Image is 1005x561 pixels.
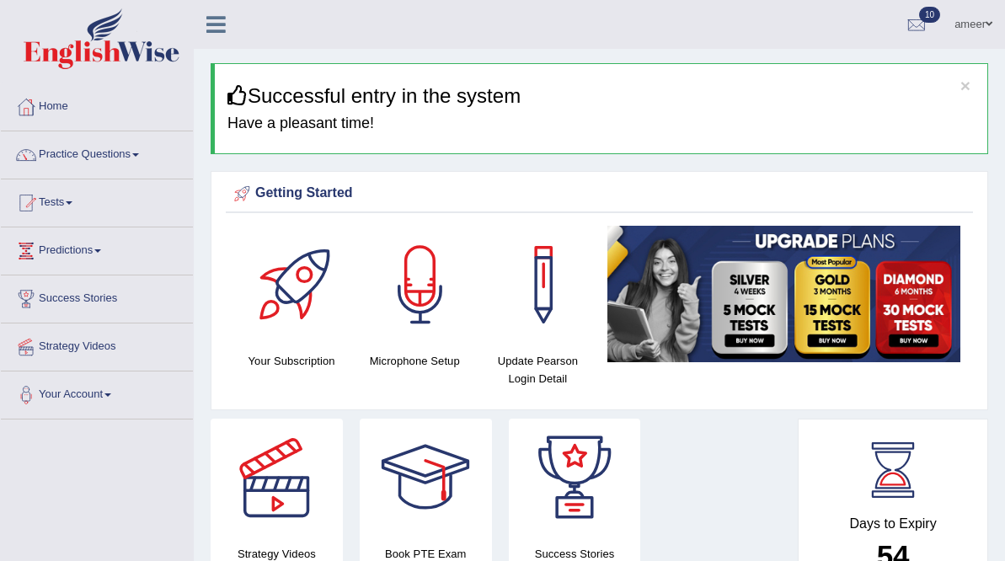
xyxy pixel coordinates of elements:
[361,352,468,370] h4: Microphone Setup
[1,323,193,366] a: Strategy Videos
[230,181,969,206] div: Getting Started
[607,226,960,362] img: small5.jpg
[1,179,193,222] a: Tests
[238,352,345,370] h4: Your Subscription
[919,7,940,23] span: 10
[227,85,975,107] h3: Successful entry in the system
[1,83,193,126] a: Home
[484,352,591,387] h4: Update Pearson Login Detail
[1,131,193,174] a: Practice Questions
[1,371,193,414] a: Your Account
[960,77,970,94] button: ×
[817,516,969,532] h4: Days to Expiry
[1,227,193,270] a: Predictions
[1,275,193,318] a: Success Stories
[227,115,975,132] h4: Have a pleasant time!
